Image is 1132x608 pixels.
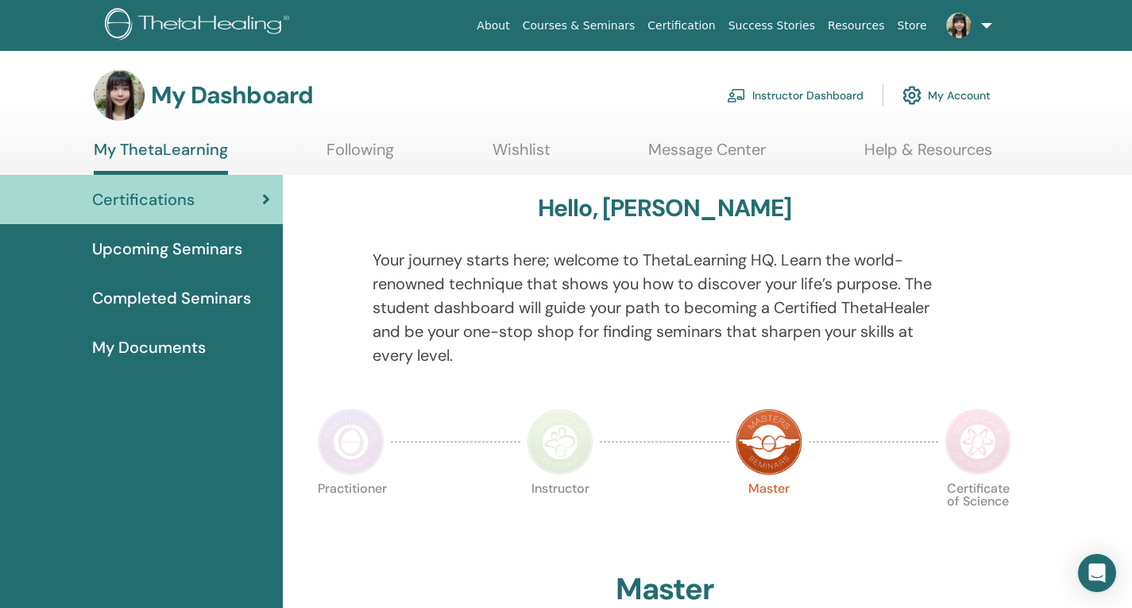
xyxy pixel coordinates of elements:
[318,409,384,475] img: Practitioner
[516,11,642,41] a: Courses & Seminars
[821,11,891,41] a: Resources
[105,8,295,44] img: logo.png
[727,88,746,103] img: chalkboard-teacher.svg
[92,188,195,211] span: Certifications
[641,11,721,41] a: Certification
[493,140,551,171] a: Wishlist
[891,11,933,41] a: Store
[736,409,802,475] img: Master
[94,70,145,121] img: default.jpg
[722,11,821,41] a: Success Stories
[92,335,206,359] span: My Documents
[326,140,394,171] a: Following
[902,82,921,109] img: cog.svg
[902,78,991,113] a: My Account
[151,81,313,110] h3: My Dashboard
[1078,554,1116,592] div: Open Intercom Messenger
[648,140,766,171] a: Message Center
[945,482,1011,549] p: Certificate of Science
[318,482,384,549] p: Practitioner
[527,482,593,549] p: Instructor
[538,194,792,223] h3: Hello, [PERSON_NAME]
[92,237,242,261] span: Upcoming Seminars
[945,409,1011,475] img: Certificate of Science
[373,248,957,367] p: Your journey starts here; welcome to ThetaLearning HQ. Learn the world-renowned technique that sh...
[727,78,863,113] a: Instructor Dashboard
[616,571,714,608] h2: Master
[527,409,593,475] img: Instructor
[736,482,802,549] p: Master
[94,140,228,175] a: My ThetaLearning
[92,286,251,310] span: Completed Seminars
[470,11,516,41] a: About
[946,13,972,38] img: default.jpg
[864,140,992,171] a: Help & Resources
